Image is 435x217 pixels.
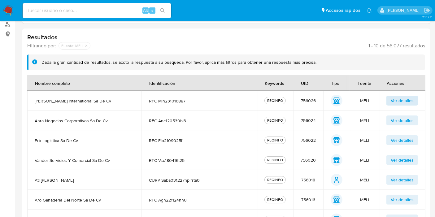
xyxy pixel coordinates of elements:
[326,7,360,14] span: Accesos rápidos
[422,15,432,20] span: 3.157.2
[143,7,148,13] span: Alt
[387,7,422,13] p: igor.oliveirabrito@mercadolibre.com
[367,8,372,13] a: Notificaciones
[156,6,169,15] button: search-icon
[23,7,171,15] input: Buscar usuario o caso...
[151,7,153,13] span: s
[424,7,430,14] a: Salir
